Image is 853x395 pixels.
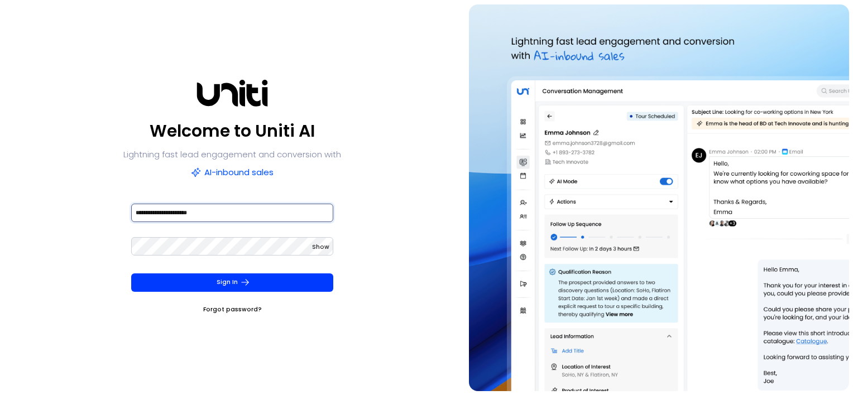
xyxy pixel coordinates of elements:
button: Show [312,242,329,253]
img: auth-hero.png [469,4,849,391]
p: AI-inbound sales [191,165,274,180]
p: Lightning fast lead engagement and conversion with [123,147,341,162]
p: Welcome to Uniti AI [150,118,315,144]
span: Show [312,243,329,251]
a: Forgot password? [203,304,262,315]
button: Sign In [131,273,334,292]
